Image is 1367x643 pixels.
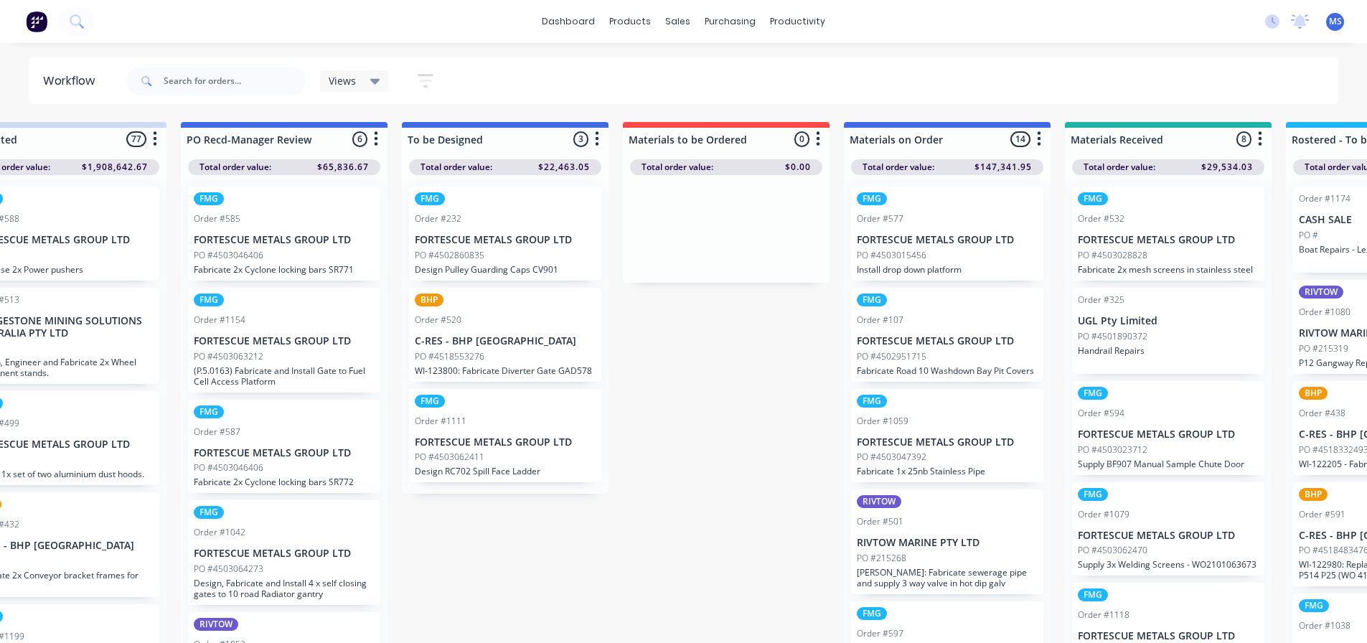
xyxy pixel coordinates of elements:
[1078,387,1108,400] div: FMG
[194,335,375,347] p: FORTESCUE METALS GROUP LTD
[415,249,484,262] p: PO #4502860835
[1078,294,1124,306] div: Order #325
[415,264,596,275] p: Design Pulley Guarding Caps CV901
[194,563,263,576] p: PO #4503064273
[1072,288,1264,374] div: Order #325UGL Pty LimitedPO #4501890372Handrail Repairs
[642,161,713,174] span: Total order value:
[1299,619,1350,632] div: Order #1038
[1078,488,1108,501] div: FMG
[415,350,484,363] p: PO #4518553276
[415,365,596,376] p: WI-123800: Fabricate Diverter Gate GAD578
[785,161,811,174] span: $0.00
[857,495,901,508] div: RIVTOW
[857,436,1038,449] p: FORTESCUE METALS GROUP LTD
[857,466,1038,477] p: Fabricate 1x 25nb Stainless Pipe
[658,11,697,32] div: sales
[415,234,596,246] p: FORTESCUE METALS GROUP LTD
[1329,15,1342,28] span: MS
[1078,249,1147,262] p: PO #4503028828
[421,161,492,174] span: Total order value:
[1078,428,1259,441] p: FORTESCUE METALS GROUP LTD
[194,618,238,631] div: RIVTOW
[857,395,887,408] div: FMG
[194,506,224,519] div: FMG
[857,234,1038,246] p: FORTESCUE METALS GROUP LTD
[415,395,445,408] div: FMG
[857,515,903,528] div: Order #501
[857,365,1038,376] p: Fabricate Road 10 Washdown Bay Pit Covers
[763,11,832,32] div: productivity
[1299,387,1328,400] div: BHP
[857,350,926,363] p: PO #4502951715
[857,264,1038,275] p: Install drop down platform
[188,500,380,605] div: FMGOrder #1042FORTESCUE METALS GROUP LTDPO #4503064273Design, Fabricate and Install 4 x self clos...
[697,11,763,32] div: purchasing
[1078,443,1147,456] p: PO #4503023712
[1078,459,1259,469] p: Supply BF907 Manual Sample Chute Door
[194,192,224,205] div: FMG
[857,249,926,262] p: PO #4503015456
[857,451,926,464] p: PO #4503047392
[188,288,380,393] div: FMGOrder #1154FORTESCUE METALS GROUP LTDPO #4503063212(P.5.0163) Fabricate and Install Gate to Fu...
[1078,559,1259,570] p: Supply 3x Welding Screens - WO2101063673
[538,161,590,174] span: $22,463.05
[26,11,47,32] img: Factory
[194,447,375,459] p: FORTESCUE METALS GROUP LTD
[602,11,658,32] div: products
[409,288,601,382] div: BHPOrder #520C-RES - BHP [GEOGRAPHIC_DATA]PO #4518553276WI-123800: Fabricate Diverter Gate GAD578
[317,161,369,174] span: $65,836.67
[851,187,1043,281] div: FMGOrder #577FORTESCUE METALS GROUP LTDPO #4503015456Install drop down platform
[1078,234,1259,246] p: FORTESCUE METALS GROUP LTD
[857,415,908,428] div: Order #1059
[194,365,375,387] p: (P.5.0163) Fabricate and Install Gate to Fuel Cell Access Platform
[1072,187,1264,281] div: FMGOrder #532FORTESCUE METALS GROUP LTDPO #4503028828Fabricate 2x mesh screens in stainless steel
[415,436,596,449] p: FORTESCUE METALS GROUP LTD
[857,314,903,327] div: Order #107
[857,335,1038,347] p: FORTESCUE METALS GROUP LTD
[1078,330,1147,343] p: PO #4501890372
[415,212,461,225] div: Order #232
[1078,588,1108,601] div: FMG
[1078,609,1129,621] div: Order #1118
[1299,488,1328,501] div: BHP
[851,389,1043,483] div: FMGOrder #1059FORTESCUE METALS GROUP LTDPO #4503047392Fabricate 1x 25nb Stainless Pipe
[194,264,375,275] p: Fabricate 2x Cyclone locking bars SR771
[329,73,356,88] span: Views
[194,212,240,225] div: Order #585
[194,314,245,327] div: Order #1154
[1299,407,1345,420] div: Order #438
[1299,306,1350,319] div: Order #1080
[851,489,1043,594] div: RIVTOWOrder #501RIVTOW MARINE PTY LTDPO #215268[PERSON_NAME]: Fabricate sewerage pipe and supply ...
[199,161,271,174] span: Total order value:
[1078,212,1124,225] div: Order #532
[409,187,601,281] div: FMGOrder #232FORTESCUE METALS GROUP LTDPO #4502860835Design Pulley Guarding Caps CV901
[857,552,906,565] p: PO #215268
[194,477,375,487] p: Fabricate 2x Cyclone locking bars SR772
[857,607,887,620] div: FMG
[1078,192,1108,205] div: FMG
[188,187,380,281] div: FMGOrder #585FORTESCUE METALS GROUP LTDPO #4503046406Fabricate 2x Cyclone locking bars SR771
[43,72,102,90] div: Workflow
[415,294,443,306] div: BHP
[415,335,596,347] p: C-RES - BHP [GEOGRAPHIC_DATA]
[857,627,903,640] div: Order #597
[1078,407,1124,420] div: Order #594
[1072,381,1264,475] div: FMGOrder #594FORTESCUE METALS GROUP LTDPO #4503023712Supply BF907 Manual Sample Chute Door
[194,578,375,599] p: Design, Fabricate and Install 4 x self closing gates to 10 road Radiator gantry
[194,249,263,262] p: PO #4503046406
[1078,508,1129,521] div: Order #1079
[1078,630,1259,642] p: FORTESCUE METALS GROUP LTD
[1078,315,1259,327] p: UGL Pty Limited
[1084,161,1155,174] span: Total order value:
[415,415,466,428] div: Order #1111
[1299,508,1345,521] div: Order #591
[194,526,245,539] div: Order #1042
[415,314,461,327] div: Order #520
[415,192,445,205] div: FMG
[1078,345,1259,356] p: Handrail Repairs
[1078,544,1147,557] p: PO #4503062470
[188,400,380,494] div: FMGOrder #587FORTESCUE METALS GROUP LTDPO #4503046406Fabricate 2x Cyclone locking bars SR772
[415,451,484,464] p: PO #4503062411
[863,161,934,174] span: Total order value:
[1072,482,1264,576] div: FMGOrder #1079FORTESCUE METALS GROUP LTDPO #4503062470Supply 3x Welding Screens - WO2101063673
